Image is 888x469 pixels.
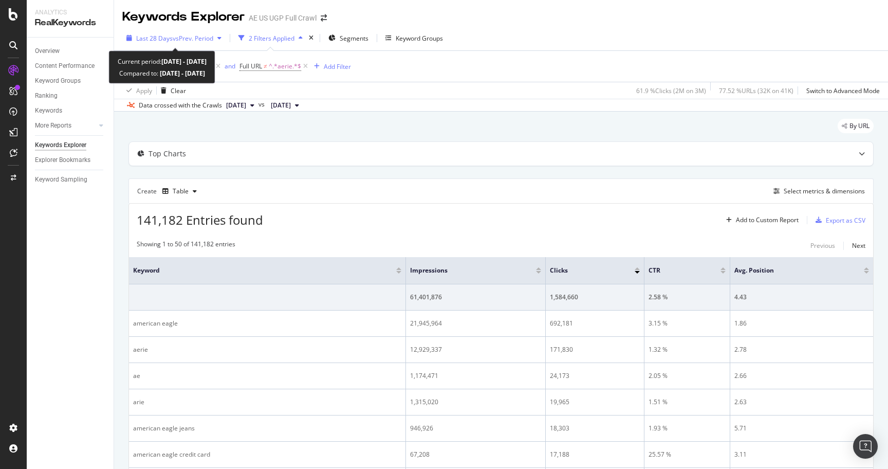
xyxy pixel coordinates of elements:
div: 2.63 [734,398,869,407]
div: Compared to: [119,67,205,79]
div: and [225,62,235,70]
b: [DATE] - [DATE] [158,69,205,78]
div: 2.66 [734,371,869,381]
div: 1,584,660 [550,293,640,302]
div: 2.05 % [649,371,726,381]
div: 4.43 [734,293,869,302]
div: 77.52 % URLs ( 32K on 41K ) [719,86,793,95]
div: More Reports [35,120,71,131]
button: Export as CSV [811,212,865,228]
div: Showing 1 to 50 of 141,182 entries [137,240,235,252]
div: 1,315,020 [410,398,541,407]
b: [DATE] - [DATE] [161,57,207,66]
a: Keywords Explorer [35,140,106,151]
span: Avg. Position [734,266,848,275]
div: arie [133,398,401,407]
div: 3.15 % [649,319,726,328]
div: AE US UGP Full Crawl [249,13,317,23]
div: times [307,33,316,43]
a: Ranking [35,91,106,101]
div: 19,965 [550,398,640,407]
div: 12,929,337 [410,345,541,354]
span: ^.*aerie.*$ [269,59,301,74]
div: american eagle jeans [133,424,401,433]
div: 2.78 [734,345,869,354]
div: 1.86 [734,319,869,328]
span: By URL [849,123,869,129]
span: Segments [340,34,368,43]
span: Full URL [239,62,262,70]
button: [DATE] [222,99,258,112]
span: ≠ [264,62,267,70]
button: [DATE] [267,99,303,112]
span: 2025 Oct. 3rd [226,101,246,110]
div: 1.93 % [649,424,726,433]
button: Last 28 DaysvsPrev. Period [122,30,226,46]
a: More Reports [35,120,96,131]
div: aerie [133,345,401,354]
div: Export as CSV [826,216,865,225]
div: Create [137,183,201,200]
div: 61.9 % Clicks ( 2M on 3M ) [636,86,706,95]
a: Keywords [35,105,106,116]
div: Keywords Explorer [35,140,86,151]
div: 24,173 [550,371,640,381]
button: Keyword Groups [381,30,447,46]
div: legacy label [838,119,874,133]
button: 2 Filters Applied [234,30,307,46]
div: Ranking [35,91,58,101]
div: 692,181 [550,319,640,328]
a: Overview [35,46,106,57]
div: american eagle credit card [133,450,401,459]
span: vs [258,100,267,109]
button: Segments [324,30,373,46]
div: 2 Filters Applied [249,34,294,43]
button: Add Filter [310,60,351,73]
div: 1,174,471 [410,371,541,381]
div: 171,830 [550,345,640,354]
div: 67,208 [410,450,541,459]
div: Add to Custom Report [736,217,799,223]
div: Analytics [35,8,105,17]
div: Content Performance [35,61,95,71]
a: Keyword Groups [35,76,106,86]
div: 3.11 [734,450,869,459]
a: Explorer Bookmarks [35,155,106,166]
div: 946,926 [410,424,541,433]
button: Next [852,240,865,252]
div: Select metrics & dimensions [784,187,865,195]
div: 1.51 % [649,398,726,407]
button: Add to Custom Report [722,212,799,228]
div: Keywords [35,105,62,116]
div: 18,303 [550,424,640,433]
div: Clear [171,86,186,95]
a: Content Performance [35,61,106,71]
span: Keyword [133,266,381,275]
div: Overview [35,46,60,57]
span: 141,182 Entries found [137,211,263,228]
span: CTR [649,266,705,275]
div: Open Intercom Messenger [853,434,878,459]
div: Keyword Sampling [35,174,87,185]
div: Keyword Groups [35,76,81,86]
div: Current period: [118,56,207,67]
div: Previous [810,241,835,250]
div: american eagle [133,319,401,328]
button: Table [158,183,201,200]
div: 2.58 % [649,293,726,302]
button: Apply [122,82,152,99]
button: Switch to Advanced Mode [802,82,880,99]
div: Explorer Bookmarks [35,155,90,166]
div: RealKeywords [35,17,105,29]
div: 25.57 % [649,450,726,459]
div: 21,945,964 [410,319,541,328]
span: Last 28 Days [136,34,173,43]
div: Add Filter [324,62,351,71]
span: vs Prev. Period [173,34,213,43]
div: Apply [136,86,152,95]
div: Next [852,241,865,250]
span: Clicks [550,266,619,275]
button: Clear [157,82,186,99]
div: 5.71 [734,424,869,433]
a: Keyword Sampling [35,174,106,185]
